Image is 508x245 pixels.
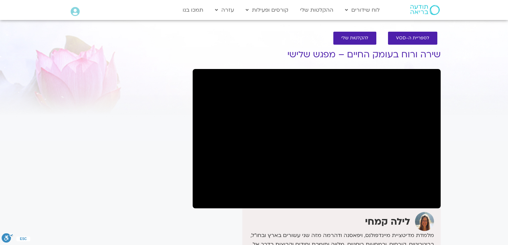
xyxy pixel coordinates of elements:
[333,32,376,45] a: להקלטות שלי
[388,32,437,45] a: לספריית ה-VOD
[297,4,337,16] a: ההקלטות שלי
[242,4,292,16] a: קורסים ופעילות
[212,4,237,16] a: עזרה
[341,36,368,41] span: להקלטות שלי
[193,50,441,60] h1: שירה ורוח בעומק החיים – מפגש שלישי
[342,4,383,16] a: לוח שידורים
[365,215,410,228] strong: לילה קמחי
[415,212,434,231] img: לילה קמחי
[410,5,440,15] img: תודעה בריאה
[179,4,207,16] a: תמכו בנו
[396,36,429,41] span: לספריית ה-VOD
